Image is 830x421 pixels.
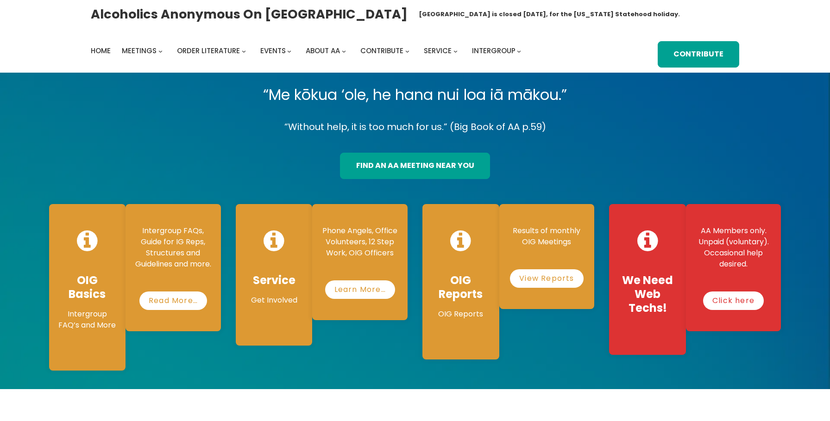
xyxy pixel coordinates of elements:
span: Meetings [122,46,157,56]
p: Intergroup FAQs, Guide for IG Reps, Structures and Guidelines and more. [135,225,212,270]
button: About AA submenu [342,49,346,53]
a: find an aa meeting near you [340,153,490,179]
p: Intergroup FAQ’s and More [58,309,117,331]
p: Phone Angels, Office Volunteers, 12 Step Work, OIG Officers [321,225,398,259]
nav: Intergroup [91,44,524,57]
p: Get Involved [245,295,303,306]
button: Order Literature submenu [242,49,246,53]
span: About AA [306,46,340,56]
h4: OIG Basics [58,273,117,301]
span: Home [91,46,111,56]
button: Meetings submenu [158,49,163,53]
a: Events [260,44,286,57]
a: Read More… [139,291,207,310]
button: Service submenu [453,49,458,53]
p: Results of monthly OIG Meetings [509,225,585,248]
span: Contribute [360,46,403,56]
a: View Reports [510,269,583,288]
h4: OIG Reports [432,273,490,301]
h1: [GEOGRAPHIC_DATA] is closed [DATE], for the [US_STATE] Statehood holiday. [419,10,680,19]
a: Home [91,44,111,57]
a: Contribute [360,44,403,57]
a: Learn More… [325,280,395,299]
a: Contribute [658,41,739,68]
button: Events submenu [287,49,291,53]
h4: Service [245,273,303,287]
a: Intergroup [472,44,516,57]
p: AA Members only. Unpaid (voluntary). Occasional help desired. [695,225,772,270]
span: Service [424,46,452,56]
a: Alcoholics Anonymous on [GEOGRAPHIC_DATA] [91,3,408,25]
a: Service [424,44,452,57]
a: Meetings [122,44,157,57]
p: OIG Reports [432,309,490,320]
h4: We Need Web Techs! [618,273,677,315]
button: Intergroup submenu [517,49,521,53]
p: “Without help, it is too much for us.” (Big Book of AA p.59) [42,119,789,135]
p: “Me kōkua ‘ole, he hana nui loa iā mākou.” [42,82,789,108]
button: Contribute submenu [405,49,409,53]
span: Events [260,46,286,56]
a: Click here [703,291,764,310]
span: Intergroup [472,46,516,56]
a: About AA [306,44,340,57]
span: Order Literature [177,46,240,56]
